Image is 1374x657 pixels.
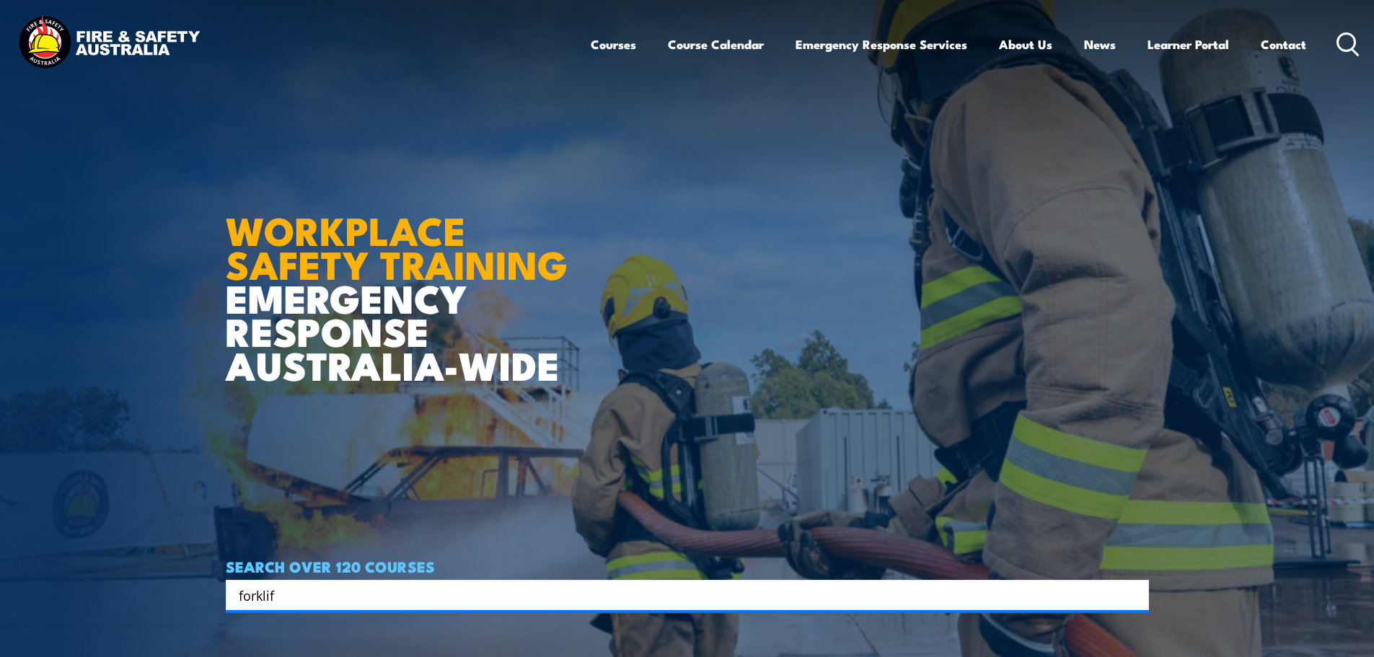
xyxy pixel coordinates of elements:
[1124,585,1144,605] button: Search magnifier button
[242,585,1120,605] form: Search form
[796,25,967,63] a: Emergency Response Services
[1084,25,1116,63] a: News
[226,558,1149,574] h4: SEARCH OVER 120 COURSES
[591,25,636,63] a: Courses
[999,25,1052,63] a: About Us
[239,584,1117,606] input: Search input
[226,199,568,293] strong: WORKPLACE SAFETY TRAINING
[1261,25,1306,63] a: Contact
[668,25,764,63] a: Course Calendar
[226,177,578,382] h1: EMERGENCY RESPONSE AUSTRALIA-WIDE
[1148,25,1229,63] a: Learner Portal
